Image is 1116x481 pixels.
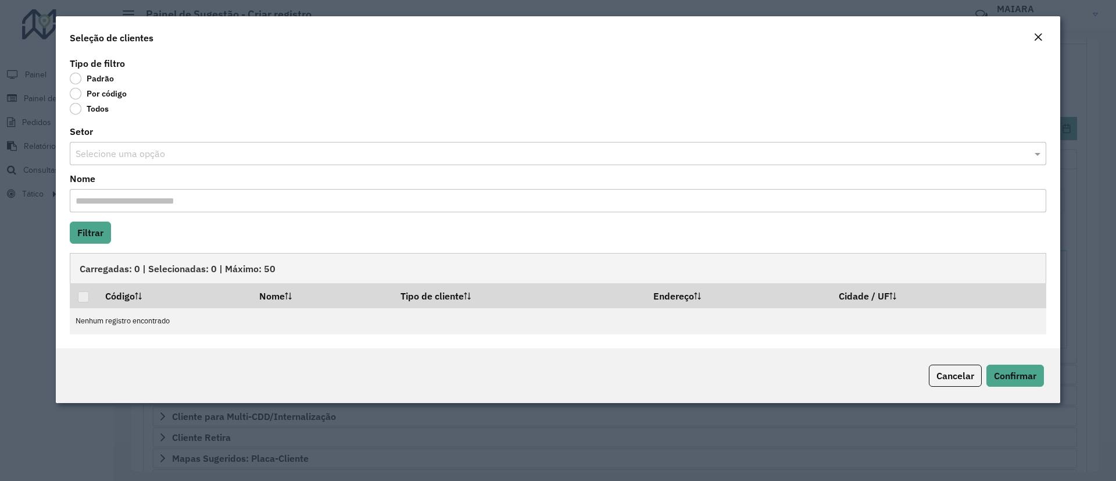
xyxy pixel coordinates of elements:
button: Cancelar [929,365,982,387]
em: Fechar [1033,33,1043,42]
h4: Seleção de clientes [70,31,153,45]
th: Código [97,283,251,308]
div: Carregadas: 0 | Selecionadas: 0 | Máximo: 50 [70,253,1046,283]
th: Endereço [645,283,831,308]
th: Nome [251,283,393,308]
label: Por código [70,88,127,99]
th: Tipo de cliente [393,283,645,308]
button: Confirmar [986,365,1044,387]
label: Todos [70,103,109,115]
label: Tipo de filtro [70,56,125,70]
span: Confirmar [994,370,1036,382]
th: Cidade / UF [831,283,1046,308]
button: Close [1030,30,1046,45]
label: Nome [70,172,95,186]
button: Filtrar [70,222,111,244]
td: Nenhum registro encontrado [70,308,1046,334]
span: Cancelar [936,370,974,382]
label: Padrão [70,73,114,84]
label: Setor [70,124,93,138]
